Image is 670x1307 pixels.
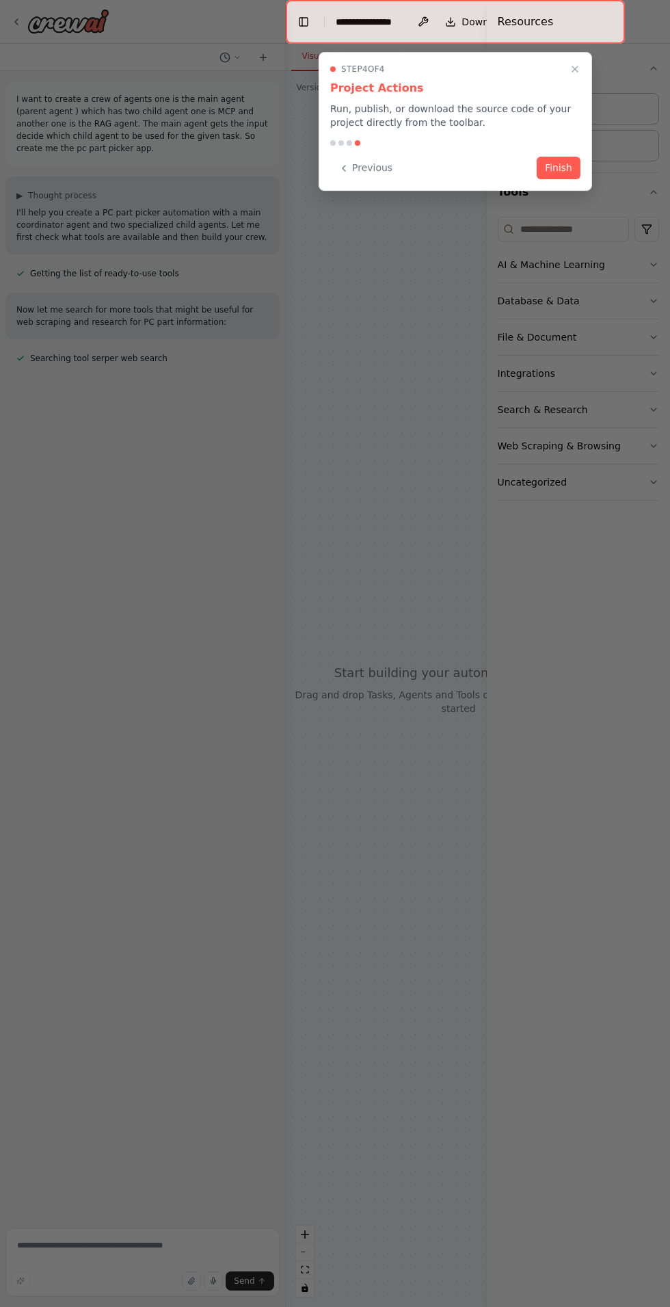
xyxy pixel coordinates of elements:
button: Finish [537,157,580,179]
span: Step 4 of 4 [341,64,385,75]
h3: Project Actions [330,80,580,96]
button: Close walkthrough [567,61,583,77]
button: Hide left sidebar [294,12,313,31]
p: Run, publish, or download the source code of your project directly from the toolbar. [330,102,580,129]
button: Previous [330,157,401,179]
